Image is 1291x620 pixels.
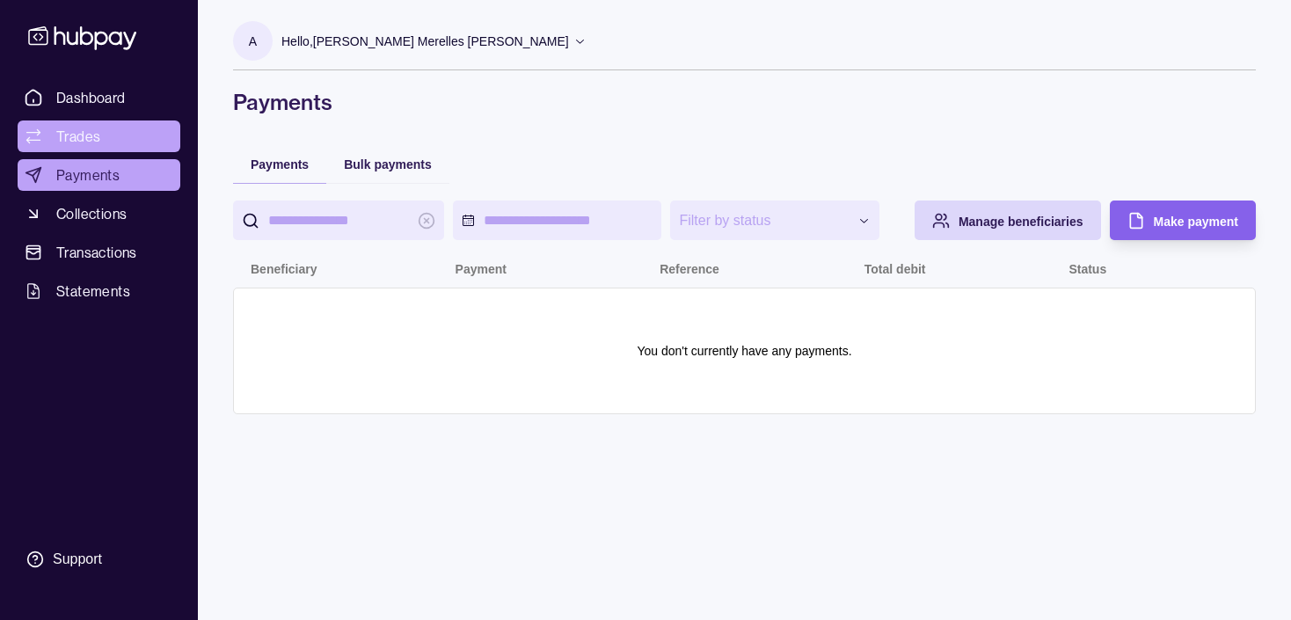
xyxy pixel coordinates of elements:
span: Collections [56,203,127,224]
a: Payments [18,159,180,191]
div: Support [53,550,102,569]
a: Dashboard [18,82,180,113]
h1: Payments [233,88,1256,116]
p: A [249,32,257,51]
a: Collections [18,198,180,230]
span: Statements [56,281,130,302]
p: Hello, [PERSON_NAME] Merelles [PERSON_NAME] [281,32,569,51]
p: Status [1069,262,1106,276]
span: Trades [56,126,100,147]
p: You don't currently have any payments. [637,341,851,361]
a: Support [18,541,180,578]
a: Statements [18,275,180,307]
a: Trades [18,120,180,152]
span: Payments [251,157,309,171]
span: Bulk payments [344,157,432,171]
p: Payment [456,262,507,276]
button: Make payment [1110,201,1256,240]
p: Reference [660,262,719,276]
span: Payments [56,164,120,186]
button: Manage beneficiaries [915,201,1101,240]
p: Beneficiary [251,262,317,276]
span: Dashboard [56,87,126,108]
p: Total debit [864,262,926,276]
span: Transactions [56,242,137,263]
a: Transactions [18,237,180,268]
span: Manage beneficiaries [959,215,1083,229]
input: search [268,201,409,240]
span: Make payment [1154,215,1238,229]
